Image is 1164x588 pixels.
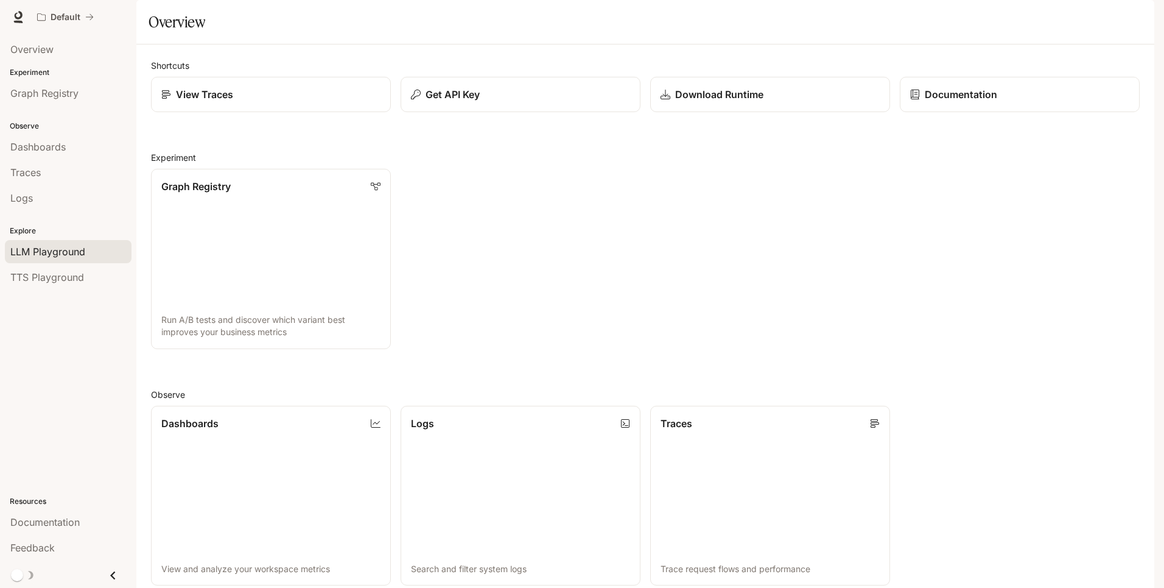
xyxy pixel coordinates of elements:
[925,87,997,102] p: Documentation
[161,314,380,338] p: Run A/B tests and discover which variant best improves your business metrics
[650,406,890,586] a: TracesTrace request flows and performance
[161,416,219,431] p: Dashboards
[151,406,391,586] a: DashboardsView and analyze your workspace metrics
[161,179,231,194] p: Graph Registry
[161,563,380,575] p: View and analyze your workspace metrics
[176,87,233,102] p: View Traces
[411,563,630,575] p: Search and filter system logs
[151,77,391,112] a: View Traces
[426,87,480,102] p: Get API Key
[661,416,692,431] p: Traces
[151,388,1140,401] h2: Observe
[151,151,1140,164] h2: Experiment
[661,563,880,575] p: Trace request flows and performance
[401,406,640,586] a: LogsSearch and filter system logs
[32,5,99,29] button: All workspaces
[411,416,434,431] p: Logs
[149,10,205,34] h1: Overview
[675,87,763,102] p: Download Runtime
[900,77,1140,112] a: Documentation
[650,77,890,112] a: Download Runtime
[51,12,80,23] p: Default
[401,77,640,112] button: Get API Key
[151,169,391,349] a: Graph RegistryRun A/B tests and discover which variant best improves your business metrics
[151,59,1140,72] h2: Shortcuts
